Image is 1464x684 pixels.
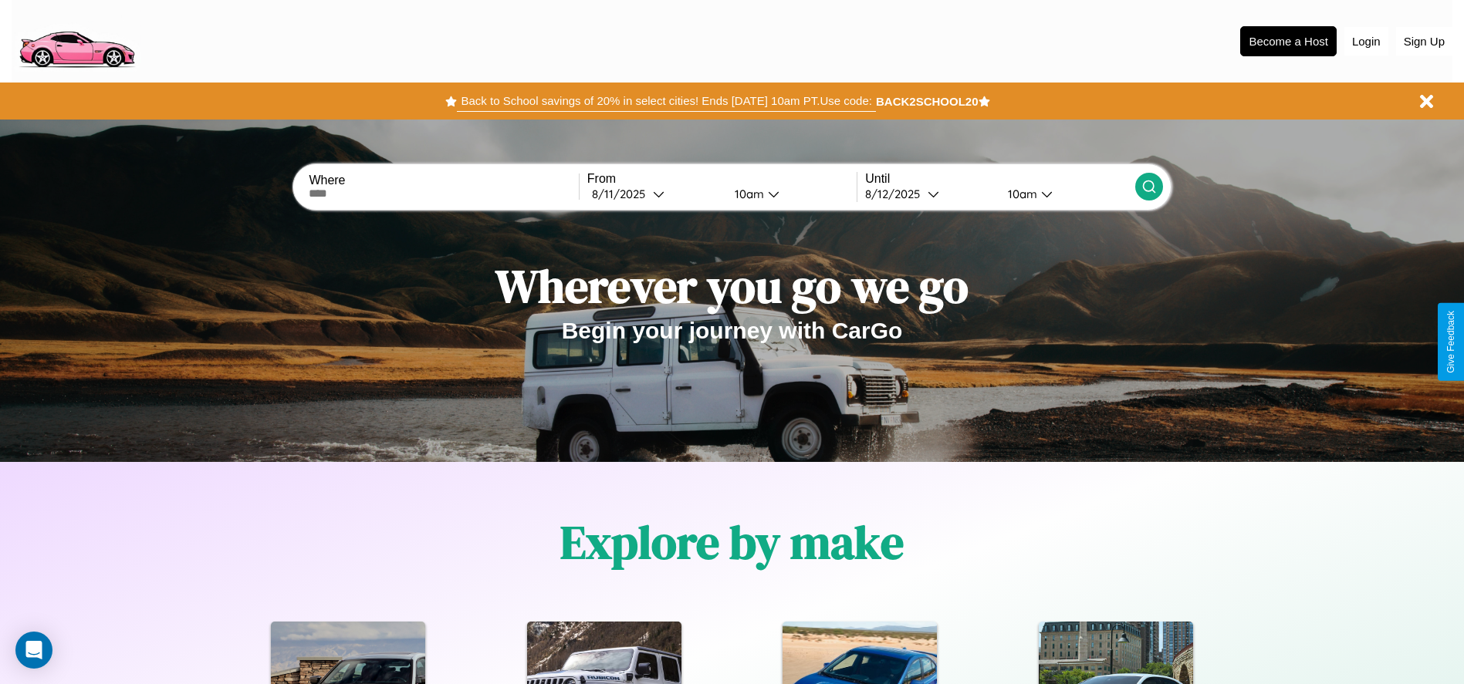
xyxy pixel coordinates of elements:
[876,95,979,108] b: BACK2SCHOOL20
[996,186,1135,202] button: 10am
[592,187,653,201] div: 8 / 11 / 2025
[587,172,857,186] label: From
[12,8,141,72] img: logo
[309,174,578,187] label: Where
[587,186,722,202] button: 8/11/2025
[727,187,768,201] div: 10am
[1396,27,1452,56] button: Sign Up
[1240,26,1337,56] button: Become a Host
[560,510,904,574] h1: Explore by make
[1445,311,1456,373] div: Give Feedback
[15,632,52,669] div: Open Intercom Messenger
[1344,27,1388,56] button: Login
[865,187,928,201] div: 8 / 12 / 2025
[865,172,1134,186] label: Until
[1000,187,1041,201] div: 10am
[457,90,875,112] button: Back to School savings of 20% in select cities! Ends [DATE] 10am PT.Use code:
[722,186,857,202] button: 10am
